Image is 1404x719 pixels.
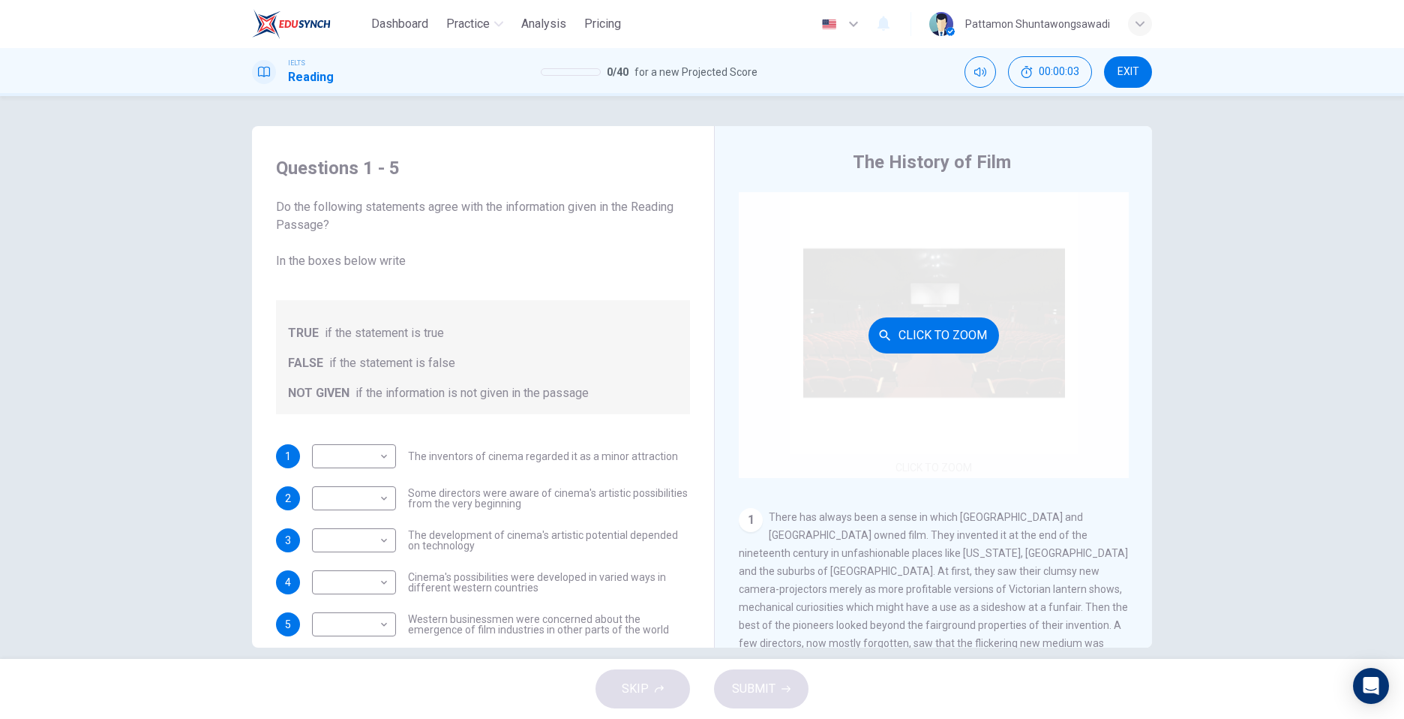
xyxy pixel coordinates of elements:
[584,15,621,33] span: Pricing
[820,19,838,30] img: en
[408,614,690,635] span: Western businessmen were concerned about the emergence of film industries in other parts of the w...
[1117,66,1139,78] span: EXIT
[578,11,627,38] button: Pricing
[408,488,690,509] span: Some directors were aware of cinema's artistic possibilities from the very beginning
[1104,56,1152,88] button: EXIT
[634,63,757,81] span: for a new Projected Score
[1008,56,1092,88] div: Hide
[408,572,690,593] span: Cinema's possibilities were developed in varied ways in different western countries
[365,11,434,38] button: Dashboard
[355,384,589,402] span: if the information is not given in the passage
[288,354,323,372] span: FALSE
[965,15,1110,33] div: Pattamon Shuntawongsawadi
[276,198,690,270] span: Do the following statements agree with the information given in the Reading Passage? In the boxes...
[285,535,291,546] span: 3
[288,68,334,86] h1: Reading
[288,384,349,402] span: NOT GIVEN
[1008,56,1092,88] button: 00:00:03
[288,58,305,68] span: IELTS
[276,156,690,180] h4: Questions 1 - 5
[285,619,291,630] span: 5
[288,324,319,342] span: TRUE
[440,11,509,38] button: Practice
[929,12,953,36] img: Profile picture
[329,354,455,372] span: if the statement is false
[446,15,490,33] span: Practice
[285,577,291,588] span: 4
[371,15,428,33] span: Dashboard
[515,11,572,38] button: Analysis
[252,9,365,39] a: EduSynch logo
[285,493,291,504] span: 2
[853,150,1011,174] h4: The History of Film
[408,530,690,551] span: The development of cinema's artistic potential depended on technology
[739,508,763,532] div: 1
[1353,668,1389,704] div: Open Intercom Messenger
[1039,66,1079,78] span: 00:00:03
[285,451,291,462] span: 1
[964,56,996,88] div: Mute
[325,324,444,342] span: if the statement is true
[607,63,628,81] span: 0 / 40
[408,451,678,462] span: The inventors of cinema regarded it as a minor attraction
[868,317,999,353] button: Click to Zoom
[252,9,331,39] img: EduSynch logo
[521,15,566,33] span: Analysis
